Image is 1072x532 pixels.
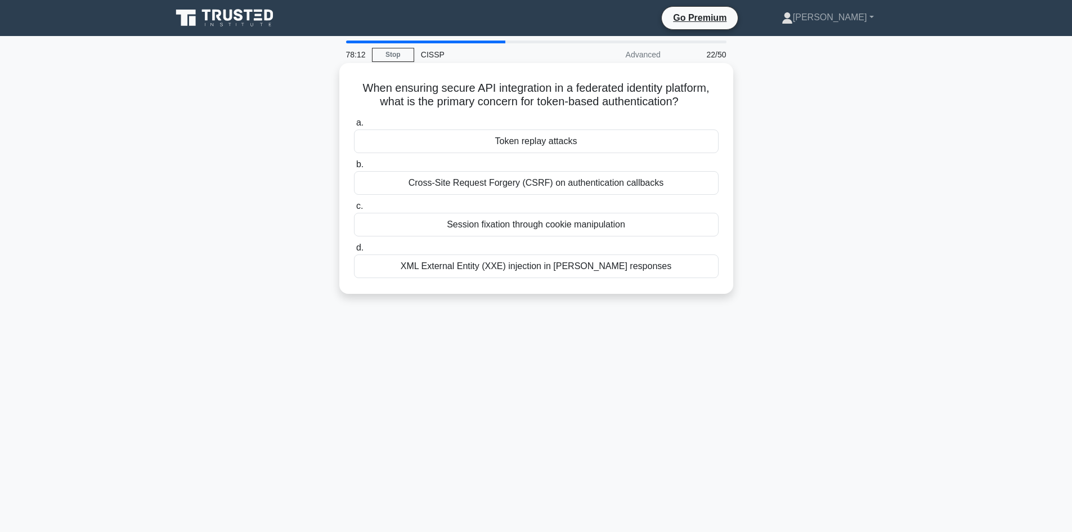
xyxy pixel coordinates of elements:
[353,81,720,109] h5: When ensuring secure API integration in a federated identity platform, what is the primary concer...
[339,43,372,66] div: 78:12
[356,118,364,127] span: a.
[755,6,901,29] a: [PERSON_NAME]
[666,11,733,25] a: Go Premium
[372,48,414,62] a: Stop
[354,129,719,153] div: Token replay attacks
[414,43,569,66] div: CISSP
[356,201,363,211] span: c.
[356,243,364,252] span: d.
[667,43,733,66] div: 22/50
[354,171,719,195] div: Cross-Site Request Forgery (CSRF) on authentication callbacks
[569,43,667,66] div: Advanced
[354,254,719,278] div: XML External Entity (XXE) injection in [PERSON_NAME] responses
[354,213,719,236] div: Session fixation through cookie manipulation
[356,159,364,169] span: b.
